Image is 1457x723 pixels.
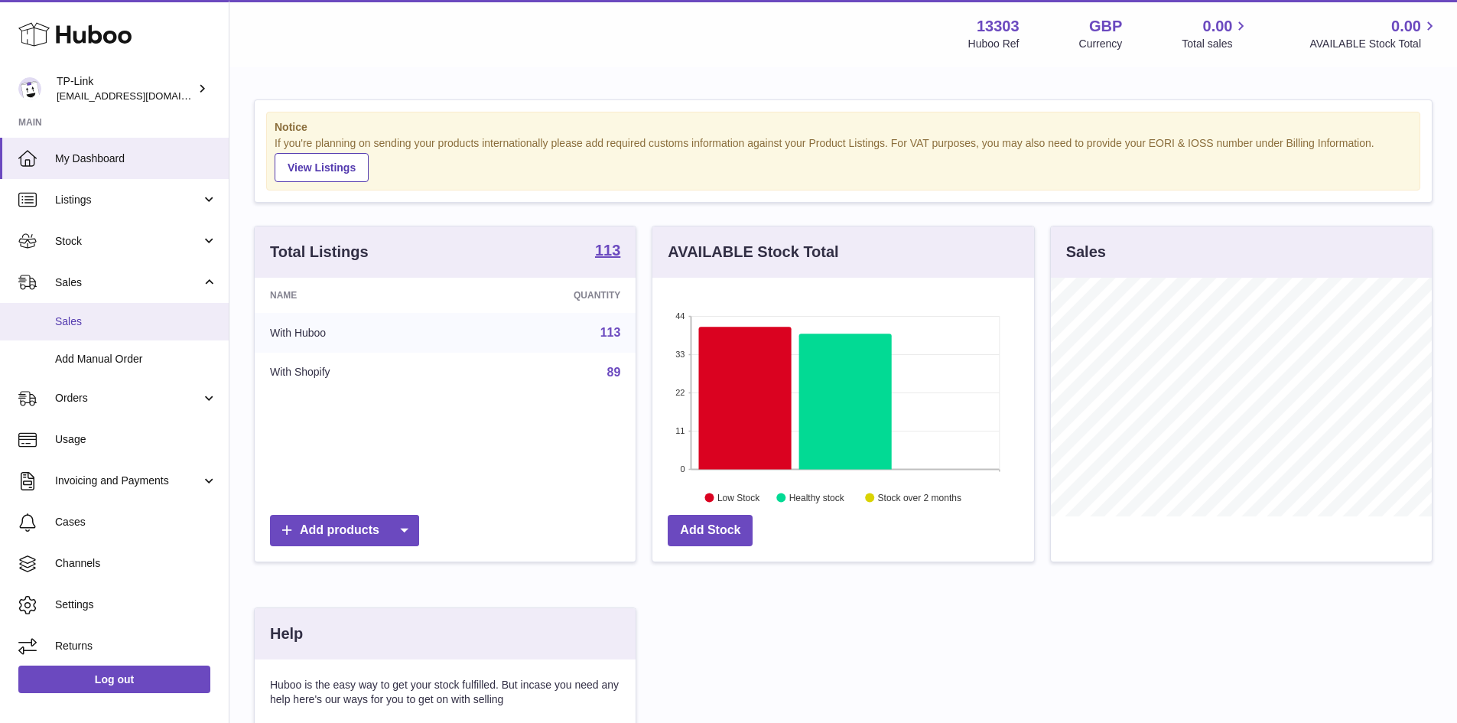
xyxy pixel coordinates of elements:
[18,77,41,100] img: internalAdmin-13303@internal.huboo.com
[55,391,201,405] span: Orders
[668,242,838,262] h3: AVAILABLE Stock Total
[270,242,369,262] h3: Total Listings
[1066,242,1106,262] h3: Sales
[55,314,217,329] span: Sales
[18,666,210,693] a: Log out
[255,353,460,392] td: With Shopify
[676,388,685,397] text: 22
[55,352,217,366] span: Add Manual Order
[270,515,419,546] a: Add products
[968,37,1020,51] div: Huboo Ref
[878,492,961,503] text: Stock over 2 months
[595,243,620,261] a: 113
[1079,37,1123,51] div: Currency
[1182,16,1250,51] a: 0.00 Total sales
[275,153,369,182] a: View Listings
[1182,37,1250,51] span: Total sales
[717,492,760,503] text: Low Stock
[55,639,217,653] span: Returns
[1309,16,1439,51] a: 0.00 AVAILABLE Stock Total
[255,313,460,353] td: With Huboo
[57,90,225,102] span: [EMAIL_ADDRESS][DOMAIN_NAME]
[55,474,201,488] span: Invoicing and Payments
[255,278,460,313] th: Name
[1203,16,1233,37] span: 0.00
[600,326,621,339] a: 113
[676,426,685,435] text: 11
[270,624,303,644] h3: Help
[55,515,217,529] span: Cases
[460,278,636,313] th: Quantity
[55,432,217,447] span: Usage
[789,492,845,503] text: Healthy stock
[270,678,620,707] p: Huboo is the easy way to get your stock fulfilled. But incase you need any help here's our ways f...
[1391,16,1421,37] span: 0.00
[55,598,217,612] span: Settings
[55,234,201,249] span: Stock
[1309,37,1439,51] span: AVAILABLE Stock Total
[595,243,620,258] strong: 113
[57,74,194,103] div: TP-Link
[676,311,685,321] text: 44
[55,556,217,571] span: Channels
[55,151,217,166] span: My Dashboard
[55,275,201,290] span: Sales
[977,16,1020,37] strong: 13303
[275,120,1412,135] strong: Notice
[681,464,685,474] text: 0
[607,366,621,379] a: 89
[1089,16,1122,37] strong: GBP
[668,515,753,546] a: Add Stock
[55,193,201,207] span: Listings
[275,136,1412,182] div: If you're planning on sending your products internationally please add required customs informati...
[676,350,685,359] text: 33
